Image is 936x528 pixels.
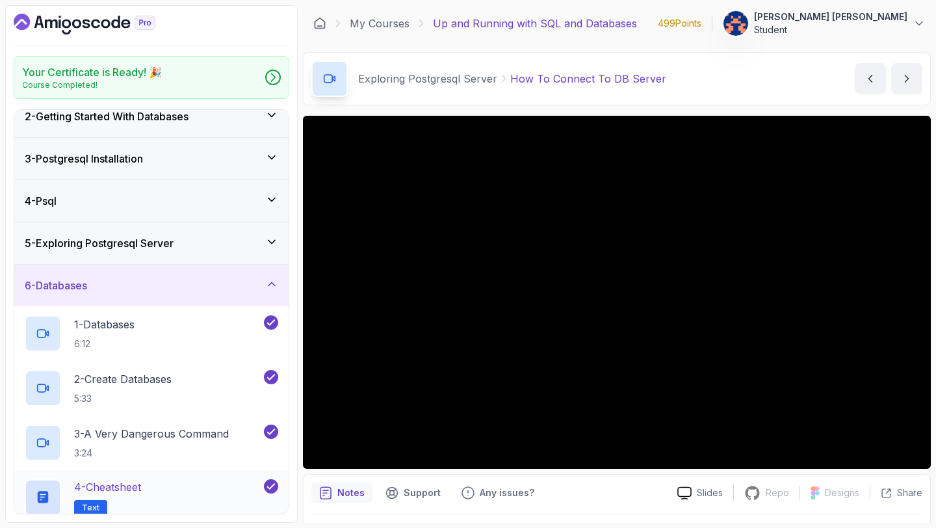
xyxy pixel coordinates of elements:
button: 6-Databases [14,265,289,306]
button: 5-Exploring Postgresql Server [14,222,289,264]
p: Up and Running with SQL and Databases [433,16,637,31]
p: 499 Points [658,17,701,30]
p: 5:33 [74,392,172,405]
img: user profile image [723,11,748,36]
p: Support [404,486,441,499]
a: Your Certificate is Ready! 🎉Course Completed! [14,56,289,99]
a: Dashboard [14,14,185,34]
p: 3 - A Very Dangerous Command [74,426,229,442]
p: 1 - Databases [74,317,135,332]
p: Any issues? [480,486,534,499]
button: 4-Psql [14,180,289,222]
p: Exploring Postgresql Server [358,71,497,86]
p: 2 - Create Databases [74,371,172,387]
button: Feedback button [454,482,542,503]
button: Share [870,486,922,499]
p: Share [897,486,922,499]
p: 4 - Cheatsheet [74,479,141,495]
button: 3-Postgresql Installation [14,138,289,179]
button: 3-A Very Dangerous Command3:24 [25,425,278,461]
p: 6:12 [74,337,135,350]
p: How To Connect To DB Server [510,71,666,86]
button: 4-CheatsheetText [25,479,278,516]
span: Text [82,503,99,513]
h2: Your Certificate is Ready! 🎉 [22,64,162,80]
p: 3:24 [74,447,229,460]
p: Notes [337,486,365,499]
a: Dashboard [313,17,326,30]
p: Designs [825,486,859,499]
h3: 5 - Exploring Postgresql Server [25,235,174,251]
h3: 2 - Getting Started With Databases [25,109,188,124]
button: 2-Create Databases5:33 [25,370,278,406]
p: Slides [697,486,723,499]
button: Support button [378,482,448,503]
a: My Courses [350,16,409,31]
p: Student [754,23,907,36]
iframe: 2 - How To Connect To DB Server [303,116,931,469]
a: Slides [667,486,733,500]
button: user profile image[PERSON_NAME] [PERSON_NAME]Student [723,10,926,36]
p: [PERSON_NAME] [PERSON_NAME] [754,10,907,23]
p: Course Completed! [22,80,162,90]
button: previous content [855,63,886,94]
h3: 3 - Postgresql Installation [25,151,143,166]
button: 2-Getting Started With Databases [14,96,289,137]
button: next content [891,63,922,94]
button: 1-Databases6:12 [25,315,278,352]
h3: 4 - Psql [25,193,57,209]
h3: 6 - Databases [25,278,87,293]
p: Repo [766,486,789,499]
button: notes button [311,482,372,503]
